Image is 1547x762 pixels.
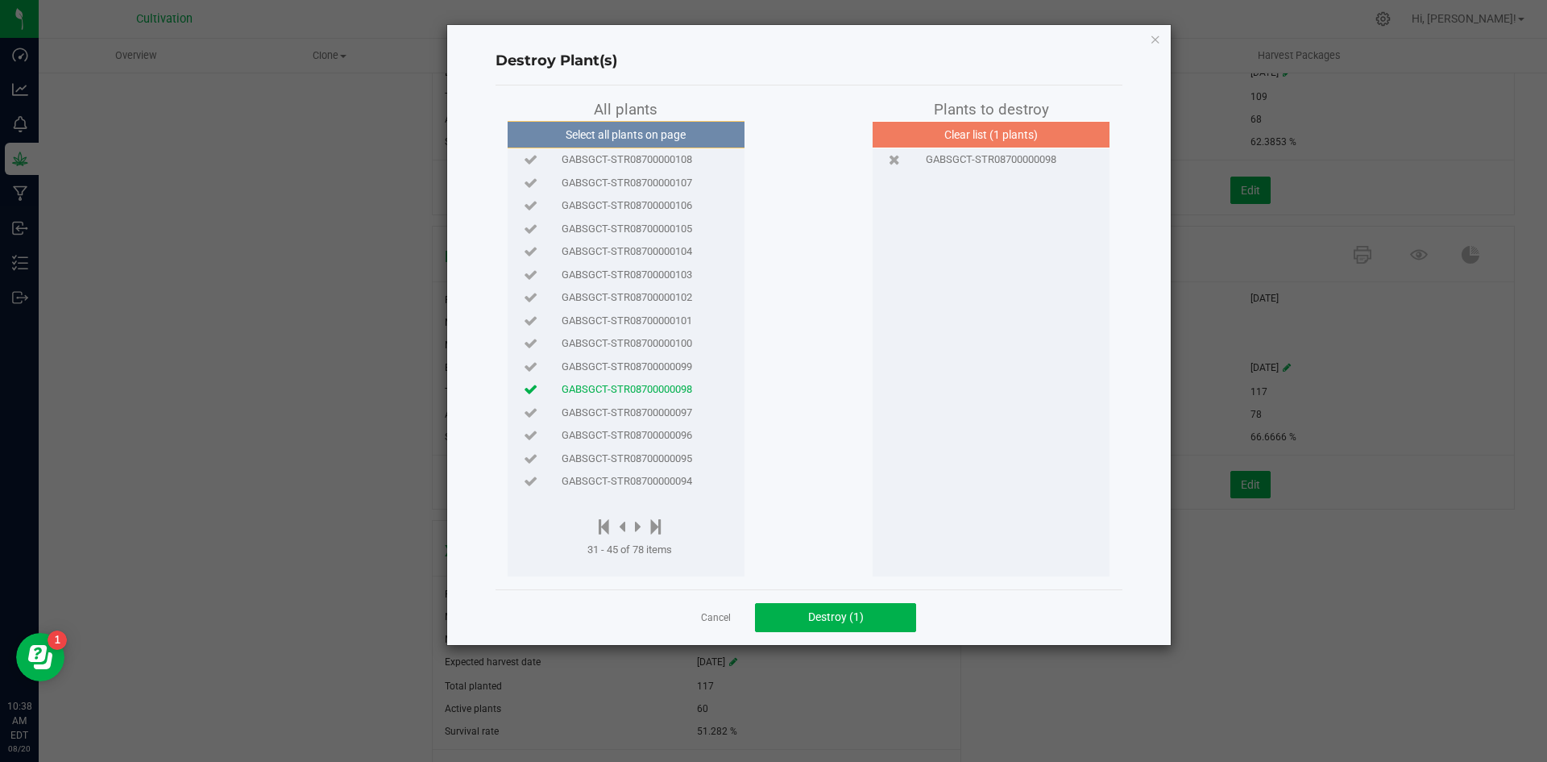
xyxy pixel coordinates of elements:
[524,244,537,260] span: Select plant to destroy
[16,633,64,681] iframe: Resource center
[651,523,662,535] span: Move to last page
[508,98,744,121] div: All plants
[562,221,692,237] span: GABSGCT-STR08700000105
[496,51,1122,72] h4: Destroy Plant(s)
[524,427,537,443] span: Select plant to destroy
[619,523,625,535] span: Previous
[524,451,537,467] span: Select plant to destroy
[562,473,692,489] span: GABSGCT-STR08700000094
[562,198,692,214] span: GABSGCT-STR08700000106
[599,523,609,535] span: Move to first page
[562,405,692,421] span: GABSGCT-STR08700000097
[524,405,537,421] span: Select plant to destroy
[524,335,537,352] span: Select plant to destroy
[562,451,692,467] span: GABSGCT-STR08700000095
[926,152,1056,168] span: GABSGCT-STR08700000098
[808,610,864,623] span: Destroy (1)
[635,523,641,535] span: Next
[562,175,692,191] span: GABSGCT-STR08700000107
[562,267,692,283] span: GABSGCT-STR08700000103
[873,98,1109,121] div: Plants to destroy
[524,267,537,283] span: Select plant to destroy
[524,313,537,329] span: Select plant to destroy
[524,152,537,168] span: Select plant to destroy
[562,244,692,260] span: GABSGCT-STR08700000104
[562,359,692,375] span: GABSGCT-STR08700000099
[701,611,731,625] a: Cancel
[503,121,749,148] button: Select all plants on page
[562,152,692,168] span: GABSGCT-STR08700000108
[869,121,1114,148] button: Clear list (1 plants)
[755,603,916,632] button: Destroy (1)
[524,198,537,214] span: Select plant to destroy
[562,313,692,329] span: GABSGCT-STR08700000101
[562,381,692,398] span: GABSGCT-STR08700000098
[524,289,537,306] span: Select plant to destroy
[48,631,67,650] iframe: Resource center unread badge
[524,359,537,375] span: Select plant to destroy
[524,473,537,489] span: Select plant to destroy
[587,543,672,556] span: 31 - 45 of 78 items
[562,335,692,352] span: GABSGCT-STR08700000100
[562,427,692,443] span: GABSGCT-STR08700000096
[524,175,537,191] span: Select plant to destroy
[562,289,692,306] span: GABSGCT-STR08700000102
[524,381,537,398] span: Select plant to destroy
[524,221,537,237] span: Select plant to destroy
